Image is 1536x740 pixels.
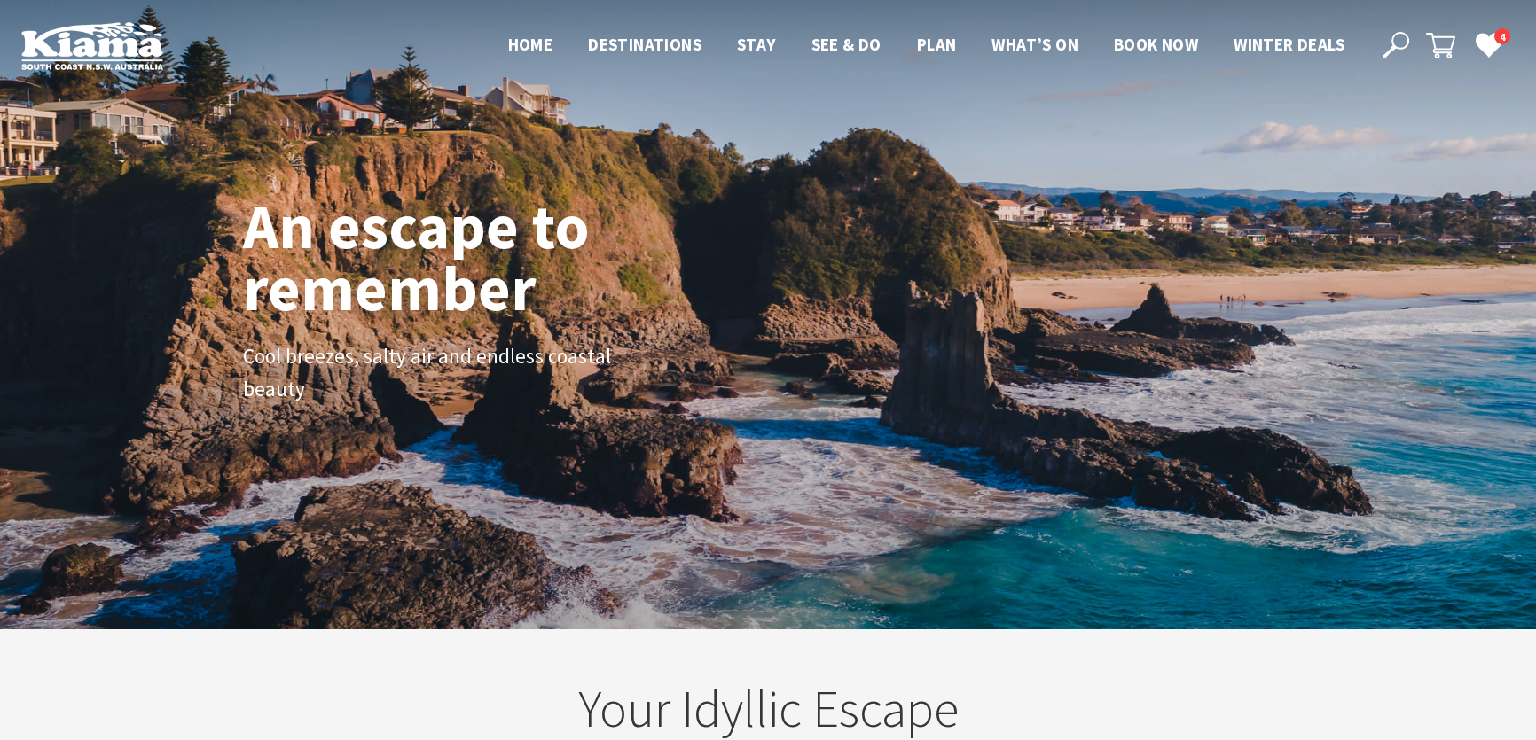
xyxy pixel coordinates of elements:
[588,34,701,55] span: Destinations
[243,195,731,319] h1: An escape to remember
[21,21,163,70] img: Kiama Logo
[1114,34,1198,55] span: Book now
[991,34,1078,55] span: What’s On
[917,34,957,55] span: Plan
[737,34,776,55] span: Stay
[1475,31,1501,58] a: 4
[1234,34,1344,55] span: Winter Deals
[490,31,1362,60] nav: Main Menu
[243,340,642,406] p: Cool breezes, salty air and endless coastal beauty
[811,34,882,55] span: See & Do
[1494,28,1510,45] span: 4
[508,34,553,55] span: Home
